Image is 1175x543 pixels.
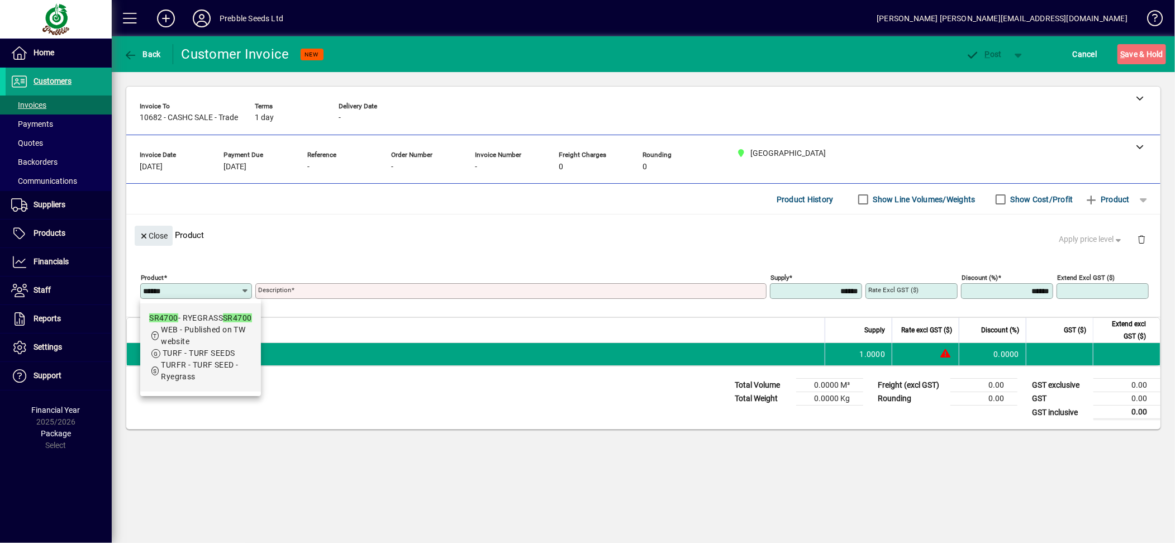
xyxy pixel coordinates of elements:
em: SR4700 [149,313,178,322]
span: 1 day [255,113,274,122]
span: Apply price level [1059,234,1124,245]
label: Show Cost/Profit [1008,194,1073,205]
td: 0.00 [1093,392,1160,406]
mat-label: Supply [770,274,789,282]
a: Staff [6,277,112,304]
td: GST inclusive [1026,406,1093,420]
button: Back [121,44,164,64]
span: [DATE] [140,163,163,172]
a: Backorders [6,153,112,172]
td: GST exclusive [1026,379,1093,392]
td: 0.0000 M³ [796,379,863,392]
a: Knowledge Base [1139,2,1161,39]
a: Products [6,220,112,247]
span: Reports [34,314,61,323]
app-page-header-button: Back [112,44,173,64]
span: Product History [777,190,834,208]
span: WEB - Published on TW website [161,325,245,346]
span: Quotes [11,139,43,147]
a: Financials [6,248,112,276]
span: Settings [34,342,62,351]
span: P [985,50,990,59]
td: 0.0000 [959,343,1026,365]
a: Quotes [6,134,112,153]
app-page-header-button: Close [132,230,175,240]
span: Staff [34,285,51,294]
div: Product [126,215,1160,255]
span: Close [139,227,168,245]
span: Suppliers [34,200,65,209]
span: ave & Hold [1120,45,1163,63]
a: Invoices [6,96,112,115]
button: Product History [772,189,838,209]
button: Post [960,44,1007,64]
span: Supply [864,324,885,336]
mat-label: Extend excl GST ($) [1057,274,1115,282]
td: 0.00 [950,392,1017,406]
span: Back [123,50,161,59]
a: Home [6,39,112,67]
span: Financials [34,257,69,266]
span: 0 [643,163,647,172]
a: Support [6,362,112,390]
span: Payments [11,120,53,128]
span: ost [965,50,1002,59]
button: Apply price level [1055,230,1129,250]
span: - [475,163,477,172]
div: [PERSON_NAME] [PERSON_NAME][EMAIL_ADDRESS][DOMAIN_NAME] [877,9,1128,27]
td: GST [1026,392,1093,406]
span: Package [41,429,71,438]
span: Extend excl GST ($) [1100,318,1146,342]
span: - [391,163,393,172]
button: Cancel [1070,44,1100,64]
span: Financial Year [32,406,80,415]
td: Total Weight [729,392,796,406]
span: Customers [34,77,72,85]
td: 0.0000 Kg [796,392,863,406]
div: - RYEGRASS [149,312,252,324]
span: Home [34,48,54,57]
td: Freight (excl GST) [872,379,950,392]
em: SR4700 [223,313,252,322]
td: 0.00 [1093,379,1160,392]
span: 0 [559,163,563,172]
span: Products [34,228,65,237]
mat-label: Description [258,286,291,294]
td: Rounding [872,392,950,406]
span: 10682 - CASHC SALE - Trade [140,113,238,122]
span: Rate excl GST ($) [901,324,952,336]
span: TURF - TURF SEEDS [163,349,235,358]
span: - [307,163,310,172]
span: S [1120,50,1125,59]
span: Discount (%) [981,324,1019,336]
label: Show Line Volumes/Weights [871,194,976,205]
mat-option: SR4700 - RYEGRASS SR4700 [140,303,261,392]
button: Add [148,8,184,28]
mat-label: Product [141,274,164,282]
span: 1.0000 [860,349,886,360]
mat-label: Rate excl GST ($) [868,286,919,294]
span: [DATE] [223,163,246,172]
span: Backorders [11,158,58,166]
a: Communications [6,172,112,190]
a: Reports [6,305,112,333]
button: Save & Hold [1117,44,1166,64]
td: 0.00 [950,379,1017,392]
div: Customer Invoice [182,45,289,63]
td: Total Volume [729,379,796,392]
button: Close [135,226,173,246]
button: Profile [184,8,220,28]
span: Invoices [11,101,46,109]
span: Cancel [1073,45,1097,63]
td: 0.00 [1093,406,1160,420]
span: GST ($) [1064,324,1086,336]
span: Support [34,371,61,380]
span: TURFR - TURF SEED - Ryegrass [161,360,238,381]
a: Settings [6,334,112,361]
a: Payments [6,115,112,134]
span: Communications [11,177,77,185]
app-page-header-button: Delete [1128,234,1155,244]
mat-label: Discount (%) [962,274,998,282]
span: - [339,113,341,122]
span: NEW [305,51,319,58]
